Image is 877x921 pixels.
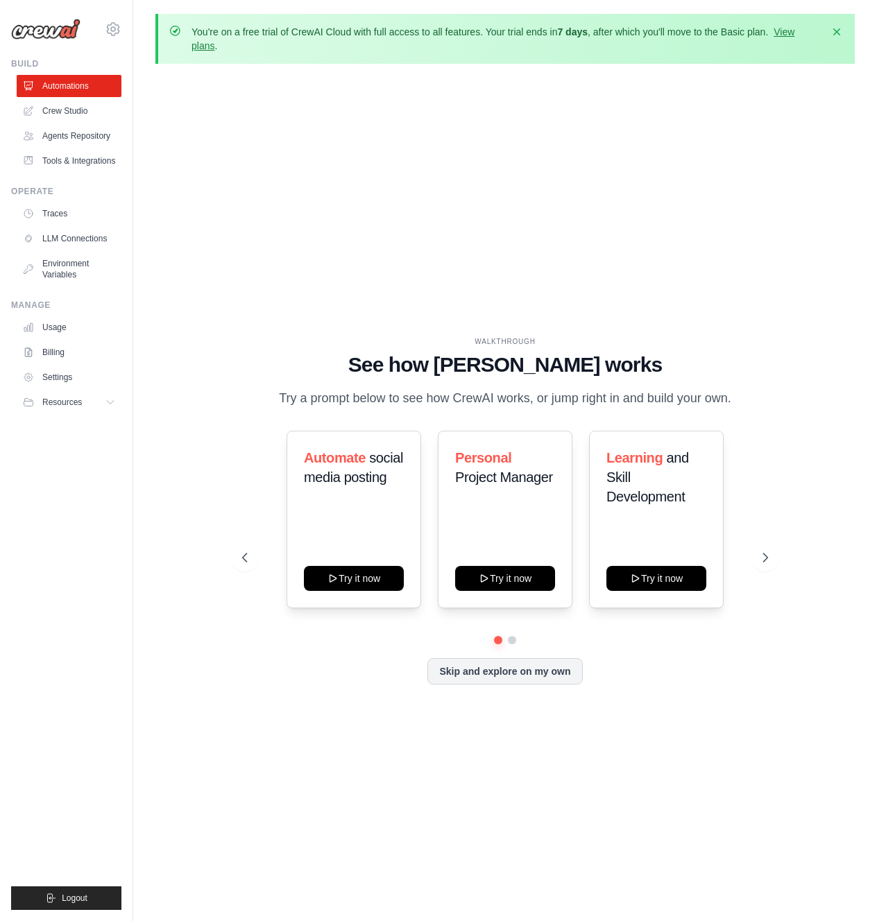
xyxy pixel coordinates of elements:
span: Learning [606,450,663,465]
a: Tools & Integrations [17,150,121,172]
a: Crew Studio [17,100,121,122]
span: Logout [62,893,87,904]
a: Automations [17,75,121,97]
div: WALKTHROUGH [242,336,768,347]
a: Usage [17,316,121,338]
p: Try a prompt below to see how CrewAI works, or jump right in and build your own. [272,388,738,408]
img: Logo [11,19,80,40]
a: Agents Repository [17,125,121,147]
button: Resources [17,391,121,413]
span: Project Manager [455,470,553,485]
button: Try it now [455,566,555,591]
span: Resources [42,397,82,408]
button: Try it now [606,566,706,591]
p: You're on a free trial of CrewAI Cloud with full access to all features. Your trial ends in , aft... [191,25,821,53]
strong: 7 days [557,26,588,37]
span: social media posting [304,450,403,485]
a: Environment Variables [17,252,121,286]
span: Automate [304,450,366,465]
h1: See how [PERSON_NAME] works [242,352,768,377]
div: Operate [11,186,121,197]
a: LLM Connections [17,227,121,250]
span: Personal [455,450,511,465]
button: Try it now [304,566,404,591]
div: Manage [11,300,121,311]
a: Settings [17,366,121,388]
a: Billing [17,341,121,363]
button: Skip and explore on my own [427,658,582,685]
button: Logout [11,886,121,910]
div: Build [11,58,121,69]
span: and Skill Development [606,450,689,504]
a: Traces [17,203,121,225]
